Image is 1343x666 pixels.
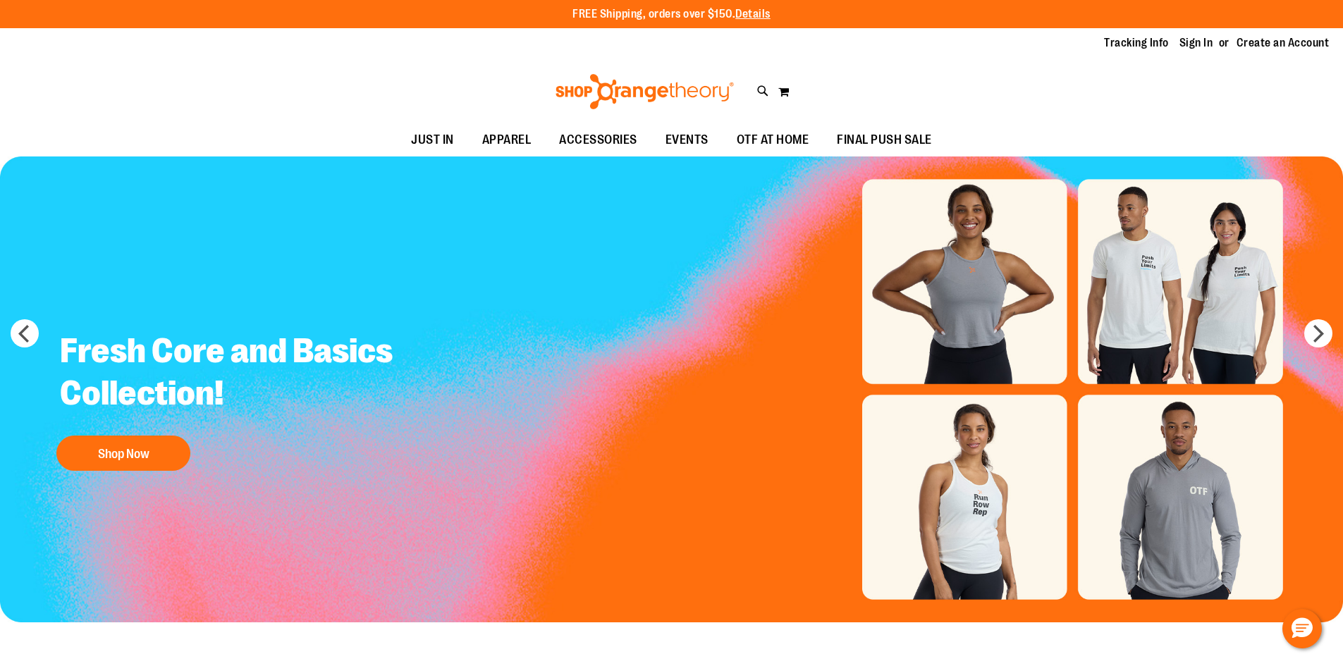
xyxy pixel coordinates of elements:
[723,124,823,156] a: OTF AT HOME
[735,8,771,20] a: Details
[482,124,532,156] span: APPAREL
[553,74,736,109] img: Shop Orangetheory
[651,124,723,156] a: EVENTS
[572,6,771,23] p: FREE Shipping, orders over $150.
[1104,35,1169,51] a: Tracking Info
[56,436,190,471] button: Shop Now
[411,124,454,156] span: JUST IN
[11,319,39,347] button: prev
[559,124,637,156] span: ACCESSORIES
[49,319,425,478] a: Fresh Core and Basics Collection! Shop Now
[1237,35,1330,51] a: Create an Account
[837,124,932,156] span: FINAL PUSH SALE
[49,319,425,428] h2: Fresh Core and Basics Collection!
[468,124,546,156] a: APPAREL
[737,124,809,156] span: OTF AT HOME
[823,124,946,156] a: FINAL PUSH SALE
[545,124,651,156] a: ACCESSORIES
[1304,319,1332,347] button: next
[1179,35,1213,51] a: Sign In
[397,124,468,156] a: JUST IN
[1282,609,1322,648] button: Hello, have a question? Let’s chat.
[666,124,709,156] span: EVENTS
